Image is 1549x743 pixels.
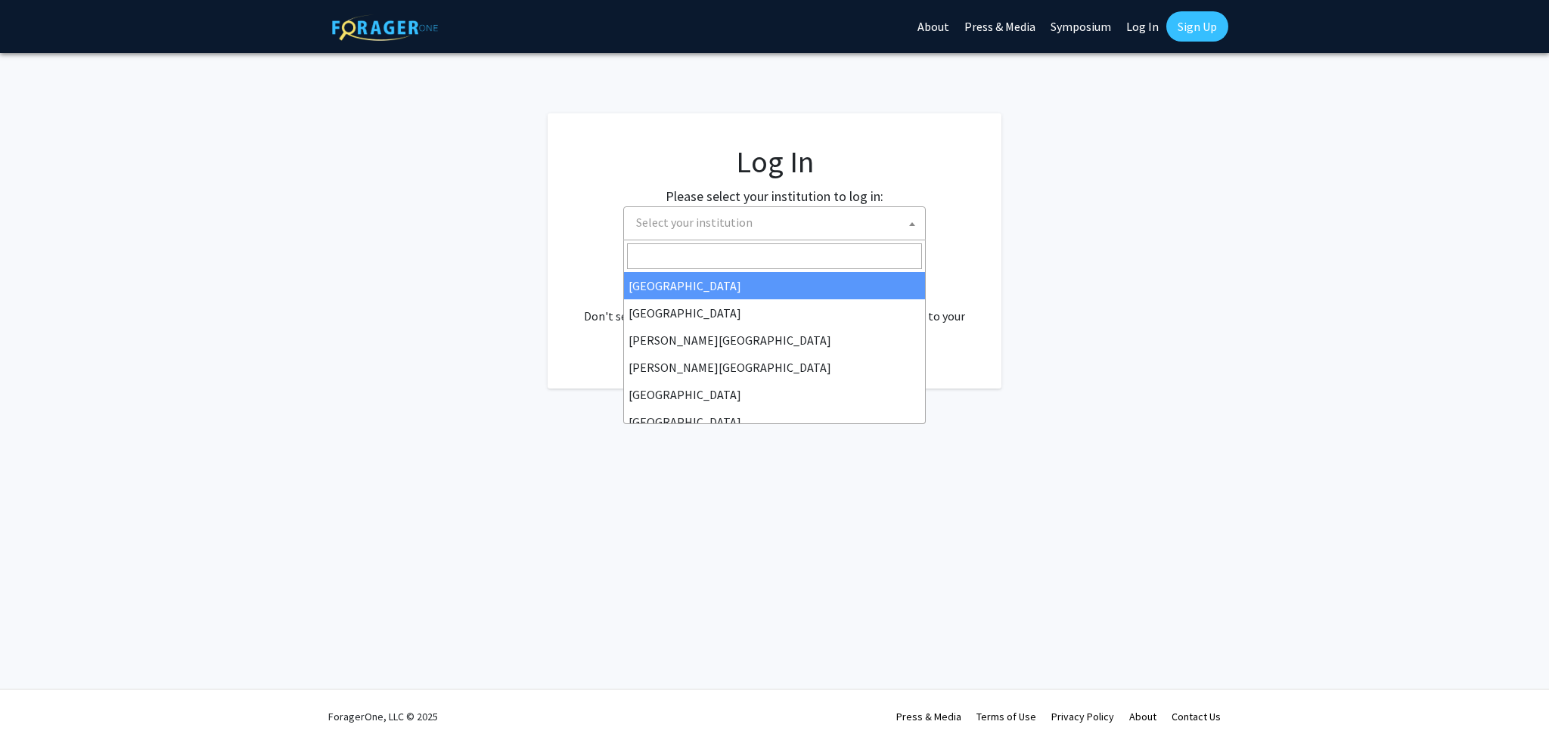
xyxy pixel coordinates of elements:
[624,272,925,299] li: [GEOGRAPHIC_DATA]
[1051,710,1114,723] a: Privacy Policy
[627,243,922,269] input: Search
[578,271,971,343] div: No account? . Don't see your institution? about bringing ForagerOne to your institution.
[630,207,925,238] span: Select your institution
[623,206,926,240] span: Select your institution
[624,381,925,408] li: [GEOGRAPHIC_DATA]
[624,354,925,381] li: [PERSON_NAME][GEOGRAPHIC_DATA]
[666,186,883,206] label: Please select your institution to log in:
[896,710,961,723] a: Press & Media
[624,327,925,354] li: [PERSON_NAME][GEOGRAPHIC_DATA]
[624,299,925,327] li: [GEOGRAPHIC_DATA]
[1172,710,1221,723] a: Contact Us
[332,14,438,41] img: ForagerOne Logo
[976,710,1036,723] a: Terms of Use
[328,690,438,743] div: ForagerOne, LLC © 2025
[1129,710,1156,723] a: About
[624,408,925,435] li: [GEOGRAPHIC_DATA]
[578,144,971,180] h1: Log In
[636,215,753,230] span: Select your institution
[11,675,64,732] iframe: Chat
[1166,11,1228,42] a: Sign Up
